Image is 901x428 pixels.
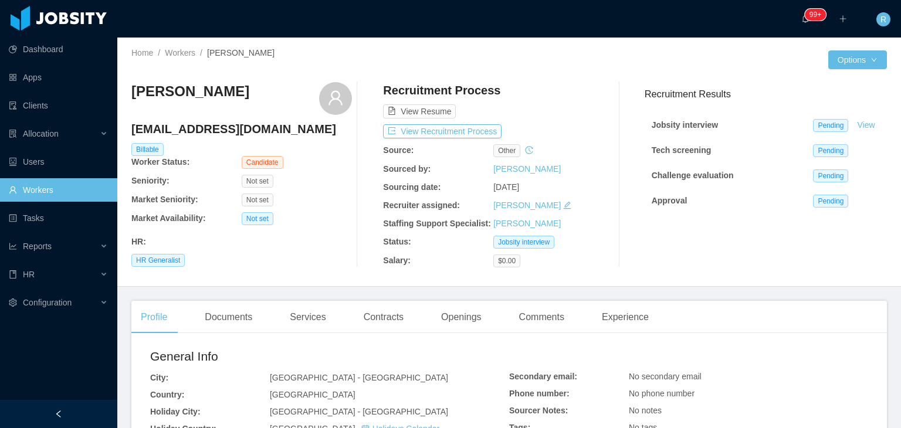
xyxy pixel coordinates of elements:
a: icon: profileTasks [9,206,108,230]
b: Country: [150,390,184,399]
i: icon: bell [801,15,809,23]
b: City: [150,373,168,382]
span: $0.00 [493,254,520,267]
span: [PERSON_NAME] [207,48,275,57]
span: Reports [23,242,52,251]
span: Not set [242,193,273,206]
a: icon: file-textView Resume [383,107,456,116]
span: No notes [629,406,662,415]
span: No phone number [629,389,695,398]
a: [PERSON_NAME] [493,219,561,228]
span: R [880,12,886,26]
span: [GEOGRAPHIC_DATA] - [GEOGRAPHIC_DATA] [270,373,448,382]
span: Pending [813,119,848,132]
a: icon: robotUsers [9,150,108,174]
i: icon: user [327,90,344,106]
b: Market Availability: [131,213,206,223]
b: Sourcing date: [383,182,441,192]
div: Profile [131,301,177,334]
h3: [PERSON_NAME] [131,82,249,101]
h3: Recruitment Results [645,87,887,101]
i: icon: history [525,146,533,154]
b: Status: [383,237,411,246]
i: icon: setting [9,298,17,307]
a: icon: appstoreApps [9,66,108,89]
button: icon: exportView Recruitment Process [383,124,502,138]
b: Holiday City: [150,407,201,416]
b: Phone number: [509,389,570,398]
b: Sourced by: [383,164,431,174]
span: Not set [242,175,273,188]
span: No secondary email [629,372,702,381]
span: [DATE] [493,182,519,192]
span: [GEOGRAPHIC_DATA] - [GEOGRAPHIC_DATA] [270,407,448,416]
a: View [853,120,879,130]
span: Not set [242,212,273,225]
span: [GEOGRAPHIC_DATA] [270,390,355,399]
button: icon: file-textView Resume [383,104,456,118]
b: Sourcer Notes: [509,406,568,415]
a: icon: pie-chartDashboard [9,38,108,61]
span: / [158,48,160,57]
span: Candidate [242,156,283,169]
span: other [493,144,520,157]
div: Documents [195,301,262,334]
span: Allocation [23,129,59,138]
b: Staffing Support Specialist: [383,219,491,228]
strong: Approval [652,196,687,205]
span: HR Generalist [131,254,185,267]
a: icon: exportView Recruitment Process [383,127,502,136]
a: [PERSON_NAME] [493,201,561,210]
div: Openings [432,301,491,334]
i: icon: solution [9,130,17,138]
h2: General Info [150,347,509,366]
b: Market Seniority: [131,195,198,204]
div: Services [280,301,335,334]
div: Comments [510,301,574,334]
strong: Tech screening [652,145,712,155]
span: / [200,48,202,57]
span: Pending [813,169,848,182]
span: Billable [131,143,164,156]
span: Configuration [23,298,72,307]
span: Pending [813,144,848,157]
span: Jobsity interview [493,236,554,249]
b: Recruiter assigned: [383,201,460,210]
a: icon: userWorkers [9,178,108,202]
i: icon: book [9,270,17,278]
div: Contracts [354,301,413,334]
span: HR [23,270,35,279]
span: Pending [813,195,848,208]
b: Source: [383,145,414,155]
a: Workers [165,48,195,57]
b: Secondary email: [509,372,577,381]
div: Experience [592,301,658,334]
i: icon: plus [839,15,847,23]
a: Home [131,48,153,57]
strong: Challenge evaluation [652,171,734,180]
button: Optionsicon: down [828,50,887,69]
i: icon: edit [563,201,571,209]
a: icon: auditClients [9,94,108,117]
a: [PERSON_NAME] [493,164,561,174]
h4: [EMAIL_ADDRESS][DOMAIN_NAME] [131,121,352,137]
i: icon: line-chart [9,242,17,250]
strong: Jobsity interview [652,120,719,130]
b: HR : [131,237,146,246]
b: Salary: [383,256,411,265]
b: Worker Status: [131,157,189,167]
b: Seniority: [131,176,170,185]
sup: 239 [805,9,826,21]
